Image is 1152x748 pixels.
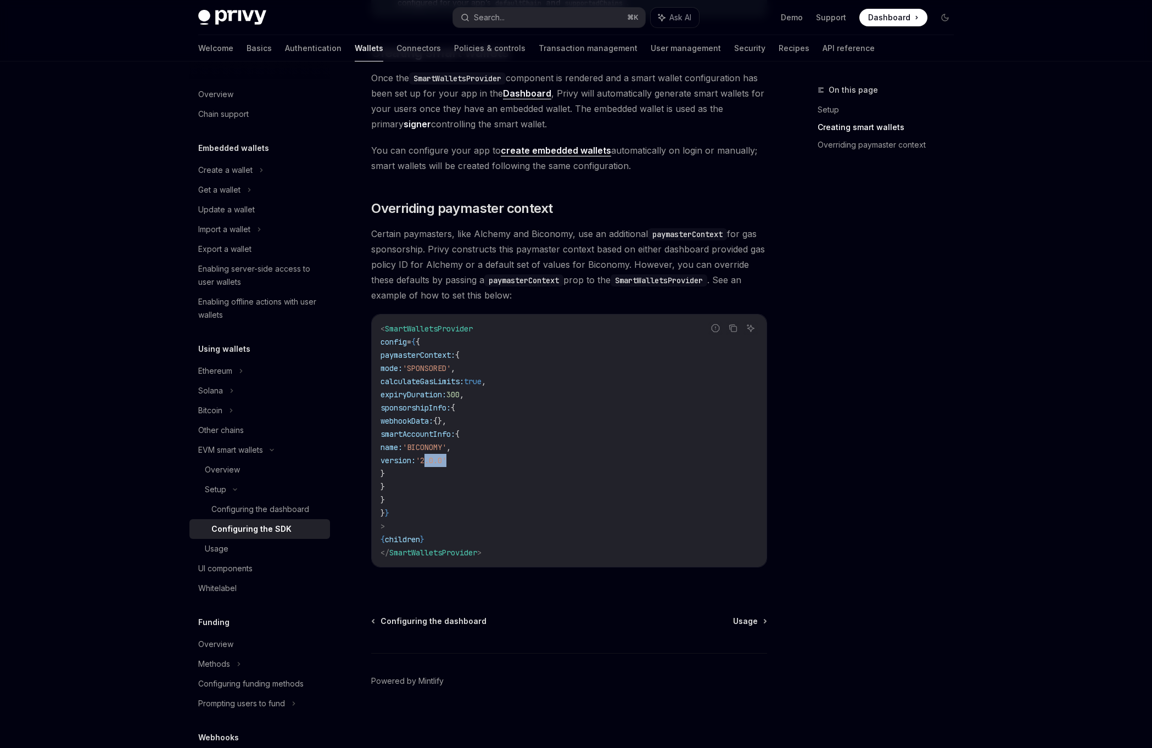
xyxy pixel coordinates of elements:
[407,337,411,347] span: =
[482,376,486,386] span: ,
[355,35,383,61] a: Wallets
[381,521,385,531] span: >
[198,677,304,690] div: Configuring funding methods
[648,228,727,240] code: paymasterContext
[371,70,767,132] span: Once the component is rendered and a smart wallet configuration has been set up for your app in t...
[651,8,699,27] button: Ask AI
[726,321,740,335] button: Copy the contents from the code block
[198,295,323,322] div: Enabling offline actions with user wallets
[936,9,954,26] button: Toggle dark mode
[371,143,767,173] span: You can configure your app to automatically on login or manually; smart wallets will be created f...
[385,535,420,544] span: children
[451,363,455,373] span: ,
[381,416,433,426] span: webhookData:
[189,200,330,220] a: Update a wallet
[189,578,330,598] a: Whitelabel
[381,442,402,452] span: name:
[404,119,431,130] strong: signer
[381,495,385,505] span: }
[371,200,552,217] span: Overriding paymaster context
[198,364,232,378] div: Ethereum
[454,35,525,61] a: Policies & controls
[611,274,707,286] code: SmartWalletsProvider
[385,508,389,518] span: }
[868,12,910,23] span: Dashboard
[372,616,486,627] a: Configuring the dashboard
[823,35,875,61] a: API reference
[743,321,758,335] button: Ask AI
[539,35,637,61] a: Transaction management
[371,226,767,303] span: Certain paymasters, like Alchemy and Biconomy, use an additional for gas sponsorship. Privy const...
[455,429,460,439] span: {
[409,72,506,85] code: SmartWalletsProvider
[381,616,486,627] span: Configuring the dashboard
[198,203,255,216] div: Update a wallet
[247,35,272,61] a: Basics
[433,416,446,426] span: {},
[816,12,846,23] a: Support
[205,463,240,476] div: Overview
[859,9,927,26] a: Dashboard
[381,548,389,558] span: </
[205,483,226,496] div: Setup
[198,262,323,289] div: Enabling server-side access to user wallets
[389,548,477,558] span: SmartWalletsProvider
[503,88,551,99] a: Dashboard
[781,12,803,23] a: Demo
[381,337,407,347] span: config
[189,634,330,654] a: Overview
[477,548,482,558] span: >
[205,542,228,555] div: Usage
[416,337,420,347] span: {
[381,403,451,413] span: sponsorshipInfo:
[198,88,233,101] div: Overview
[460,390,464,400] span: ,
[381,350,455,360] span: paymasterContext:
[385,324,473,334] span: SmartWalletsProvider
[733,616,766,627] a: Usage
[501,145,611,156] a: create embedded wallets
[285,35,342,61] a: Authentication
[198,657,230,671] div: Methods
[198,108,249,121] div: Chain support
[189,559,330,578] a: UI components
[396,35,441,61] a: Connectors
[198,562,253,575] div: UI components
[189,499,330,519] a: Configuring the dashboard
[455,350,460,360] span: {
[381,376,464,386] span: calculateGasLimits:
[198,443,263,457] div: EVM smart wallets
[464,376,482,386] span: true
[198,10,266,25] img: dark logo
[189,674,330,694] a: Configuring funding methods
[381,482,385,492] span: }
[402,442,446,452] span: 'BICONOMY'
[381,429,455,439] span: smartAccountInfo:
[198,404,222,417] div: Bitcoin
[211,503,309,516] div: Configuring the dashboard
[381,455,416,465] span: version:
[381,390,446,400] span: expiryDuration:
[189,85,330,104] a: Overview
[198,342,250,356] h5: Using wallets
[818,119,963,136] a: Creating smart wallets
[189,292,330,325] a: Enabling offline actions with user wallets
[451,403,455,413] span: {
[189,539,330,559] a: Usage
[198,35,233,61] a: Welcome
[189,104,330,124] a: Chain support
[420,535,424,544] span: }
[733,616,758,627] span: Usage
[198,616,230,629] h5: Funding
[189,519,330,539] a: Configuring the SDK
[198,731,239,744] h5: Webhooks
[189,259,330,292] a: Enabling server-side access to user wallets
[402,363,451,373] span: 'SPONSORED'
[198,697,285,710] div: Prompting users to fund
[189,239,330,259] a: Export a wallet
[446,442,451,452] span: ,
[381,469,385,479] span: }
[189,420,330,440] a: Other chains
[818,101,963,119] a: Setup
[779,35,809,61] a: Recipes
